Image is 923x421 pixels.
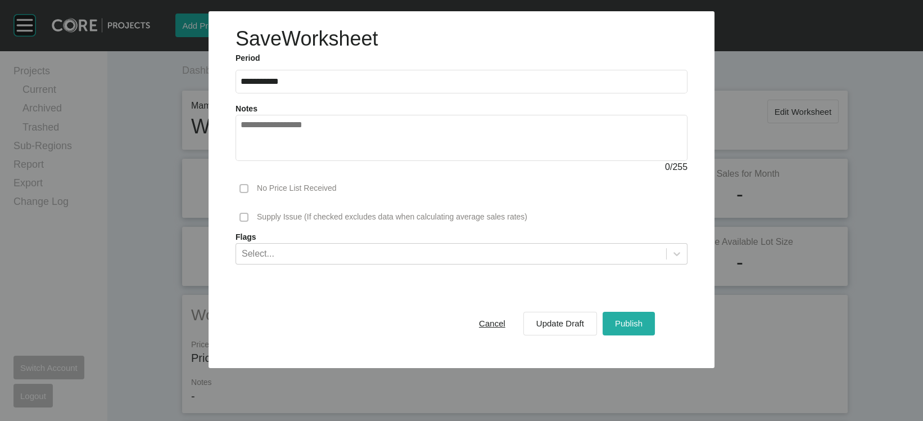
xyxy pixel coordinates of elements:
span: Cancel [479,319,505,328]
p: No Price List Received [257,183,337,194]
p: Supply Issue (If checked excludes data when calculating average sales rates) [257,212,527,223]
span: Update Draft [536,319,584,328]
h1: Save Worksheet [236,25,378,53]
label: Period [236,53,687,64]
button: Publish [603,312,655,335]
span: Publish [615,319,643,328]
div: Select... [242,247,274,259]
label: Flags [236,232,687,243]
button: Cancel [467,312,518,335]
div: / 255 [236,161,687,173]
button: Update Draft [523,312,597,335]
span: 0 [665,162,670,172]
label: Notes [236,104,257,113]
